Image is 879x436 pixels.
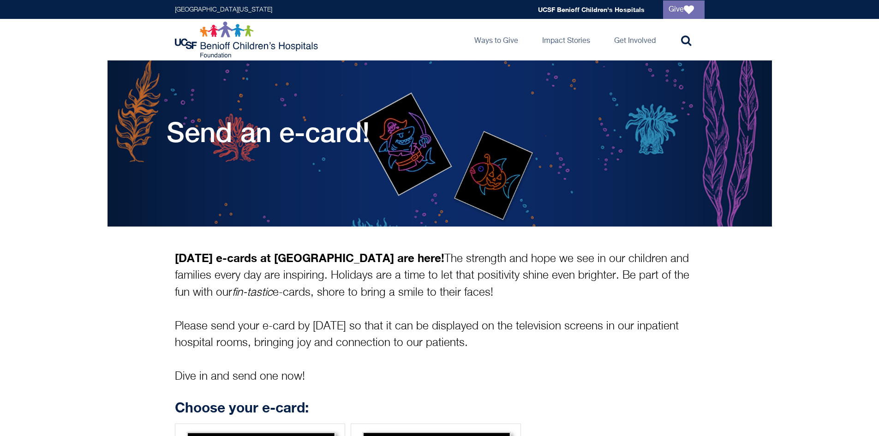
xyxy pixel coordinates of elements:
[175,399,309,416] strong: Choose your e-card:
[607,19,663,60] a: Get Involved
[535,19,598,60] a: Impact Stories
[538,6,645,13] a: UCSF Benioff Children's Hospitals
[467,19,526,60] a: Ways to Give
[175,251,444,264] strong: [DATE] e-cards at [GEOGRAPHIC_DATA] are here!
[175,21,320,58] img: Logo for UCSF Benioff Children's Hospitals Foundation
[175,6,272,13] a: [GEOGRAPHIC_DATA][US_STATE]
[167,116,370,148] h1: Send an e-card!
[232,287,273,298] i: fin-tastic
[663,0,705,19] a: Give
[175,250,705,385] p: The strength and hope we see in our children and families every day are inspiring. Holidays are a...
